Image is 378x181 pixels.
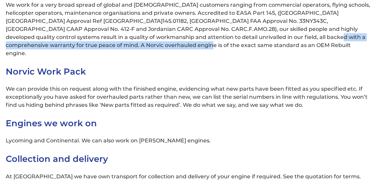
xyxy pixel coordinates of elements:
span: Collection and delivery [6,153,108,164]
span: Engines we work on [6,118,97,128]
p: We work for a very broad spread of global and [DEMOGRAPHIC_DATA] customers ranging from commercia... [6,1,372,57]
p: We can provide this on request along with the finished engine, evidencing what new parts have bee... [6,85,372,109]
p: Lycoming and Continental. We can also work on [PERSON_NAME] engines. [6,137,372,145]
span: Norvic Work Pack [6,66,86,77]
p: At [GEOGRAPHIC_DATA] we have own transport for collection and delivery of your engine if required... [6,173,372,181]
